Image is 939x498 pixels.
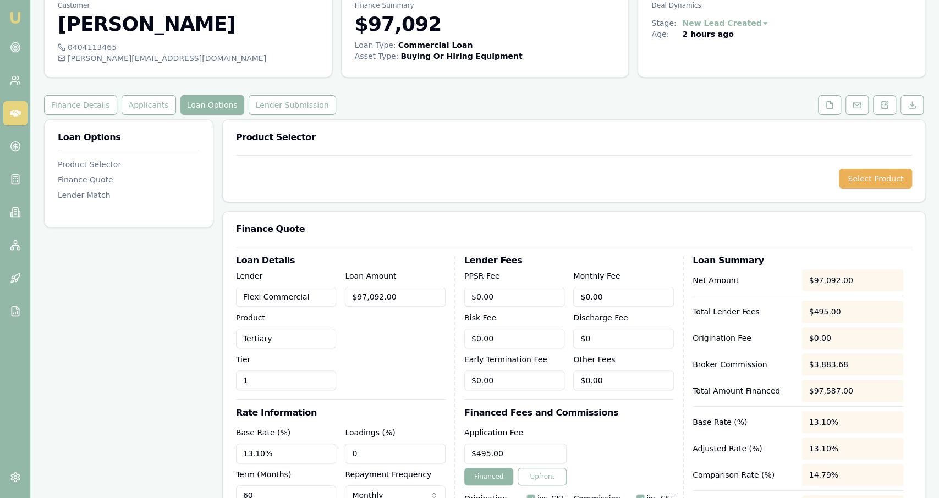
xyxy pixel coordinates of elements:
[400,51,522,62] div: Buying Or Hiring Equipment
[58,42,319,53] div: 0404113465
[839,169,912,189] button: Select Product
[693,385,794,396] p: Total Amount Financed
[345,272,396,280] label: Loan Amount
[802,353,903,375] div: $3,883.68
[58,133,200,142] h3: Loan Options
[802,269,903,291] div: $97,092.00
[464,468,513,485] button: Financed
[651,29,682,40] div: Age:
[464,355,547,364] label: Early Termination Fee
[682,18,769,29] button: New Lead Created
[573,287,674,307] input: $
[518,468,567,485] button: Upfront
[9,11,22,24] img: emu-icon-u.png
[464,287,565,307] input: $
[682,29,733,40] div: 2 hours ago
[58,1,319,10] p: Customer
[573,370,674,390] input: $
[573,355,615,364] label: Other Fees
[693,275,794,286] p: Net Amount
[573,313,628,322] label: Discharge Fee
[236,225,912,234] h3: Finance Quote
[236,256,446,265] h3: Loan Details
[693,306,794,317] p: Total Lender Fees
[802,327,903,349] div: $0.00
[464,256,674,265] h3: Lender Fees
[693,443,794,454] p: Adjusted Rate (%)
[345,287,446,307] input: $
[249,95,336,115] button: Lender Submission
[464,444,567,463] input: $
[355,13,616,35] h3: $97,092
[464,313,496,322] label: Risk Fee
[122,95,176,115] button: Applicants
[345,444,446,463] input: %
[236,470,291,479] label: Term (Months)
[58,13,319,35] h3: [PERSON_NAME]
[693,417,794,428] p: Base Rate (%)
[44,95,117,115] button: Finance Details
[573,272,620,280] label: Monthly Fee
[58,159,200,170] div: Product Selector
[355,40,396,51] div: Loan Type:
[693,469,794,480] p: Comparison Rate (%)
[464,428,523,437] label: Application Fee
[236,444,337,463] input: %
[693,359,794,370] p: Broker Commission
[246,95,338,115] a: Lender Submission
[693,333,794,344] p: Origination Fee
[464,272,499,280] label: PPSR Fee
[236,272,262,280] label: Lender
[398,40,473,51] div: Commercial Loan
[464,329,565,348] input: $
[802,380,903,402] div: $97,587.00
[802,301,903,323] div: $495.00
[802,464,903,486] div: 14.79%
[345,470,431,479] label: Repayment Frequency
[236,408,446,417] h3: Rate Information
[236,133,912,142] h3: Product Selector
[464,408,674,417] h3: Financed Fees and Commissions
[58,53,319,64] div: [PERSON_NAME][EMAIL_ADDRESS][DOMAIN_NAME]
[464,370,565,390] input: $
[345,428,395,437] label: Loadings (%)
[58,190,200,201] div: Lender Match
[693,256,903,265] h3: Loan Summary
[573,329,674,348] input: $
[44,95,119,115] a: Finance Details
[236,428,290,437] label: Base Rate (%)
[802,411,903,433] div: 13.10%
[178,95,246,115] a: Loan Options
[236,313,265,322] label: Product
[236,355,250,364] label: Tier
[119,95,178,115] a: Applicants
[355,51,399,62] div: Asset Type :
[58,174,200,185] div: Finance Quote
[802,438,903,460] div: 13.10%
[180,95,244,115] button: Loan Options
[651,1,912,10] p: Deal Dynamics
[355,1,616,10] p: Finance Summary
[651,18,682,29] div: Stage:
